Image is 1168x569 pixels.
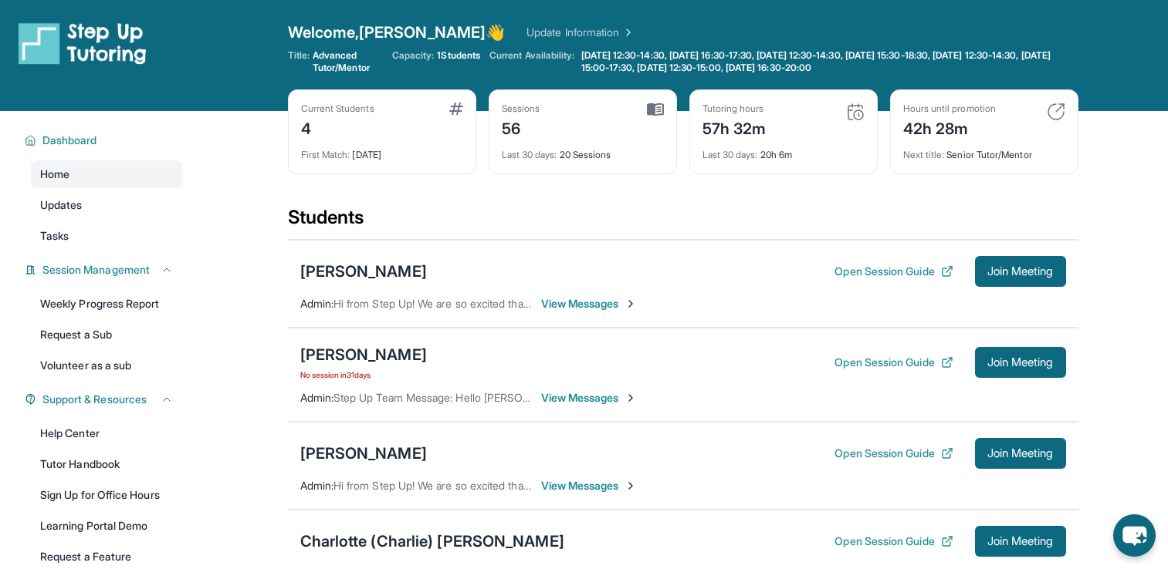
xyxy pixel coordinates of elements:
span: Updates [40,197,83,213]
button: Open Session Guide [835,355,953,370]
div: [PERSON_NAME] [300,261,427,282]
div: Charlotte (Charlie) [PERSON_NAME] [300,530,564,552]
span: Next title : [903,149,945,160]
span: Join Meeting [987,267,1054,276]
span: 1 Students [437,49,480,62]
img: Chevron-Right [625,298,637,310]
img: logo [19,22,147,65]
span: [DATE] 12:30-14:30, [DATE] 16:30-17:30, [DATE] 12:30-14:30, [DATE] 15:30-18:30, [DATE] 12:30-14:3... [581,49,1075,74]
div: [DATE] [301,140,463,161]
img: card [846,103,865,121]
span: Support & Resources [42,392,147,407]
div: Students [288,205,1078,239]
a: Help Center [31,419,182,447]
img: card [647,103,664,116]
div: 57h 32m [702,115,767,140]
button: Join Meeting [975,526,1066,557]
button: Support & Resources [36,392,173,407]
span: Advanced Tutor/Mentor [313,49,383,74]
span: First Match : [301,149,350,160]
span: Tasks [40,228,69,244]
button: Join Meeting [975,256,1066,287]
div: 20h 6m [702,140,865,161]
span: Admin : [300,297,333,310]
div: [PERSON_NAME] [300,443,427,464]
span: Last 30 days : [502,149,557,160]
div: Tutoring hours [702,103,767,115]
span: Dashboard [42,133,97,148]
a: Home [31,160,182,188]
span: Current Availability: [489,49,574,74]
a: Updates [31,191,182,219]
button: chat-button [1113,514,1156,557]
div: Current Students [301,103,374,115]
a: Tutor Handbook [31,450,182,478]
span: Last 30 days : [702,149,758,160]
span: Join Meeting [987,449,1054,458]
div: 4 [301,115,374,140]
a: Sign Up for Office Hours [31,481,182,509]
div: Hours until promotion [903,103,996,115]
button: Join Meeting [975,347,1066,378]
span: View Messages [541,296,638,311]
a: Request a Sub [31,321,182,348]
div: 20 Sessions [502,140,664,161]
a: Weekly Progress Report [31,290,182,318]
a: Volunteer as a sub [31,352,182,379]
div: 42h 28m [903,115,996,140]
img: card [1047,103,1065,121]
img: Chevron Right [619,25,635,40]
span: View Messages [541,478,638,493]
img: card [449,103,463,115]
span: Admin : [300,479,333,492]
div: Sessions [502,103,540,115]
a: Tasks [31,222,182,250]
span: Session Management [42,262,150,278]
span: Join Meeting [987,358,1054,367]
button: Dashboard [36,133,173,148]
span: No session in 31 days [300,369,427,381]
div: Senior Tutor/Mentor [903,140,1065,161]
span: Home [40,167,69,182]
button: Open Session Guide [835,446,953,461]
button: Open Session Guide [835,534,953,549]
button: Join Meeting [975,438,1066,469]
div: [PERSON_NAME] [300,344,427,365]
div: 56 [502,115,540,140]
span: View Messages [541,390,638,406]
span: Join Meeting [987,537,1054,546]
a: Learning Portal Demo [31,512,182,540]
span: Admin : [300,391,333,404]
span: Welcome, [PERSON_NAME] 👋 [288,22,506,43]
span: Title: [288,49,310,74]
span: Capacity: [392,49,435,62]
button: Open Session Guide [835,264,953,279]
img: Chevron-Right [625,480,637,492]
a: [DATE] 12:30-14:30, [DATE] 16:30-17:30, [DATE] 12:30-14:30, [DATE] 15:30-18:30, [DATE] 12:30-14:3... [578,49,1078,74]
img: Chevron-Right [625,392,637,404]
a: Update Information [526,25,635,40]
button: Session Management [36,262,173,278]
